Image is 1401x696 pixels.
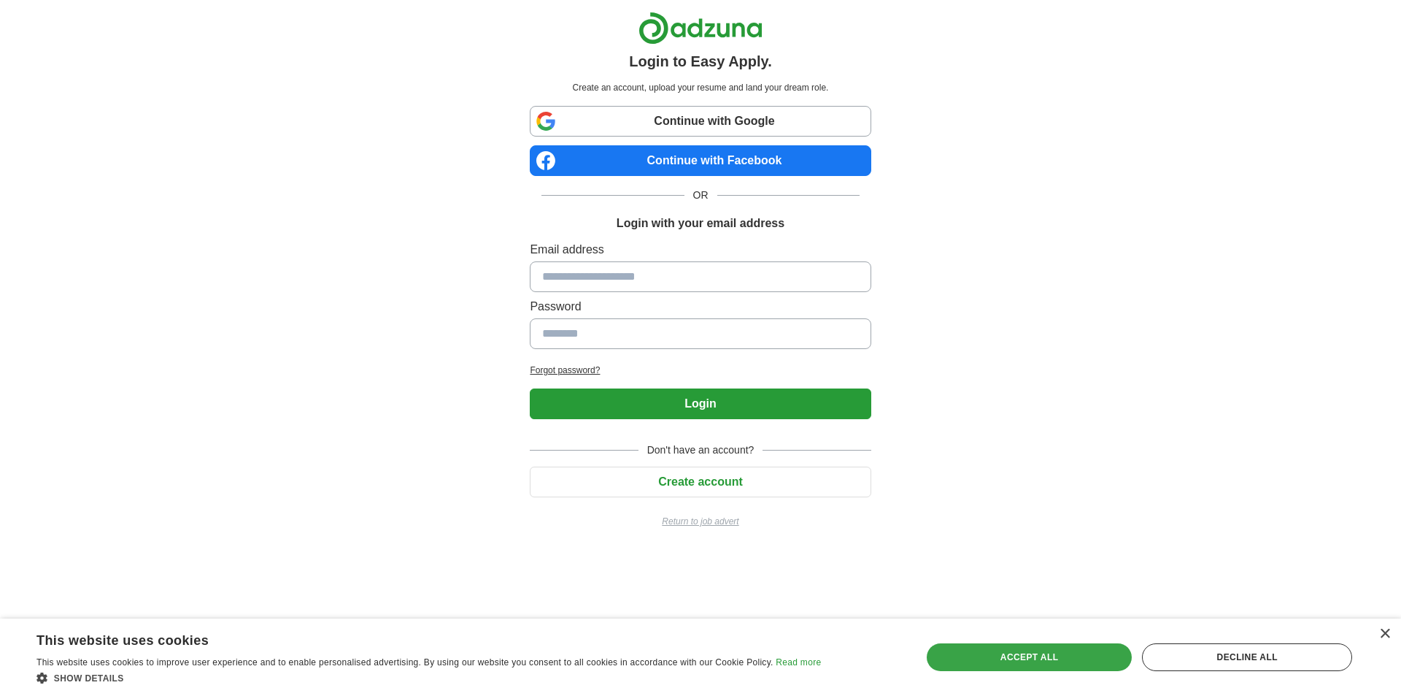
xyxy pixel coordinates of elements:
[530,145,871,176] a: Continue with Facebook
[617,215,784,232] h1: Login with your email address
[530,364,871,377] a: Forgot password?
[530,467,871,497] button: Create account
[684,188,717,203] span: OR
[638,443,763,458] span: Don't have an account?
[533,81,868,94] p: Create an account, upload your resume and land your dream role.
[36,657,773,668] span: This website uses cookies to improve user experience and to enable personalised advertising. By u...
[629,50,772,72] h1: Login to Easy Apply.
[530,475,871,488] a: Create account
[36,627,784,649] div: This website uses cookies
[54,673,124,684] span: Show details
[530,241,871,259] label: Email address
[36,670,821,685] div: Show details
[1379,629,1390,640] div: Close
[776,657,821,668] a: Read more, opens a new window
[530,298,871,316] label: Password
[530,389,871,419] button: Login
[530,515,871,528] a: Return to job advert
[638,12,763,45] img: Adzuna logo
[1142,643,1352,671] div: Decline all
[927,643,1132,671] div: Accept all
[530,106,871,137] a: Continue with Google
